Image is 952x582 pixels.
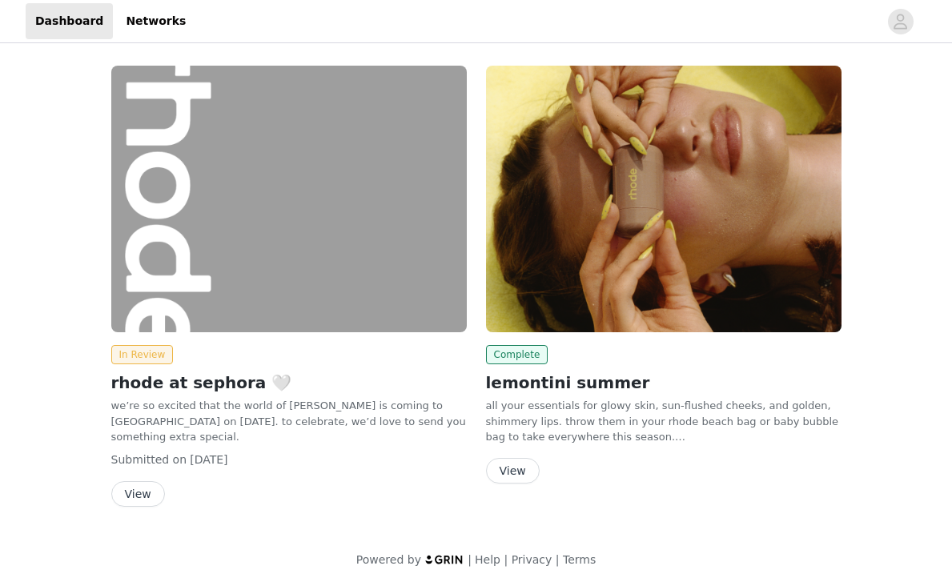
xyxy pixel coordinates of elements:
[475,553,500,566] a: Help
[504,553,508,566] span: |
[893,9,908,34] div: avatar
[190,453,227,466] span: [DATE]
[468,553,472,566] span: |
[424,554,464,564] img: logo
[111,453,187,466] span: Submitted on
[111,371,467,395] h2: rhode at sephora 🤍
[111,345,174,364] span: In Review
[486,371,842,395] h2: lemontini summer
[486,345,548,364] span: Complete
[111,66,467,332] img: rhode skin
[563,553,596,566] a: Terms
[486,66,842,332] img: rhode skin
[356,553,421,566] span: Powered by
[512,553,552,566] a: Privacy
[111,398,467,445] p: we’re so excited that the world of [PERSON_NAME] is coming to [GEOGRAPHIC_DATA] on [DATE]. to cel...
[486,398,842,445] p: all your essentials for glowy skin, sun-flushed cheeks, and golden, shimmery lips. throw them in ...
[111,488,165,500] a: View
[116,3,195,39] a: Networks
[486,458,540,484] button: View
[111,481,165,507] button: View
[26,3,113,39] a: Dashboard
[486,465,540,477] a: View
[556,553,560,566] span: |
